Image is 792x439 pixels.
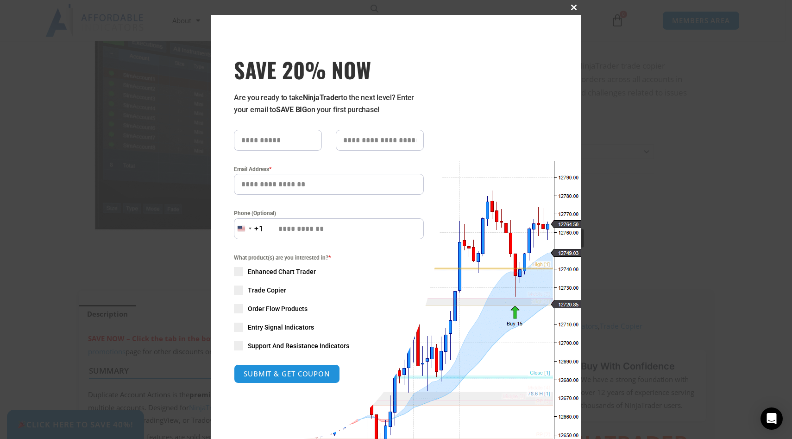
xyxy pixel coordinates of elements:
[234,286,424,295] label: Trade Copier
[234,165,424,174] label: Email Address
[234,323,424,332] label: Entry Signal Indicators
[234,364,340,383] button: SUBMIT & GET COUPON
[234,92,424,116] p: Are you ready to take to the next level? Enter your email to on your first purchase!
[248,304,308,313] span: Order Flow Products
[303,93,341,102] strong: NinjaTrader
[248,267,316,276] span: Enhanced Chart Trader
[248,286,286,295] span: Trade Copier
[234,209,424,218] label: Phone (Optional)
[254,223,264,235] div: +1
[234,253,424,262] span: What product(s) are you interested in?
[234,218,264,239] button: Selected country
[234,304,424,313] label: Order Flow Products
[234,341,424,350] label: Support And Resistance Indicators
[248,323,314,332] span: Entry Signal Indicators
[761,407,783,430] div: Open Intercom Messenger
[234,267,424,276] label: Enhanced Chart Trader
[248,341,349,350] span: Support And Resistance Indicators
[234,57,424,83] h3: SAVE 20% NOW
[276,105,307,114] strong: SAVE BIG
